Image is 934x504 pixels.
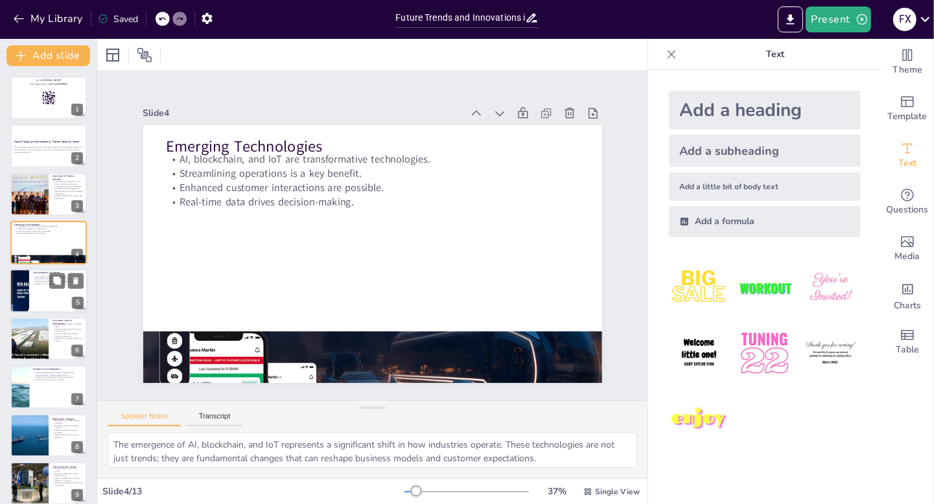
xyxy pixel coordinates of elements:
[14,151,83,154] p: Generated with [URL]
[10,8,88,29] button: My Library
[895,249,920,264] span: Media
[53,190,83,194] p: Commitment to quality and reliability is paramount.
[175,115,588,179] p: Emerging Technologies
[53,434,83,439] p: Seizing opportunities from new legislation.
[10,221,87,264] div: 4
[595,487,640,497] span: Single View
[682,39,869,70] p: Text
[669,172,861,201] div: Add a little bit of body text
[10,124,87,167] div: 2
[10,76,87,119] div: 1
[49,273,65,288] button: Duplicate Slide
[71,249,83,260] div: 4
[896,343,919,357] span: Table
[10,317,87,360] div: 6
[881,225,933,272] div: Add images, graphics, shapes or video
[881,179,933,225] div: Get real-time input from your audience
[14,230,83,233] p: Enhanced customer interactions are possible.
[734,323,795,384] img: 5.jpeg
[53,319,83,326] p: Customer-Centric Innovations
[881,272,933,319] div: Add charts and graphs
[33,372,83,374] p: Workforce development is vital for competitiveness.
[68,273,84,288] button: Delete Slide
[33,374,83,377] p: Training programs enhance employee skills.
[14,225,83,228] p: AI, blockchain, and IoT are transformative technologies.
[71,489,83,501] div: 9
[98,13,138,25] div: Saved
[108,432,637,468] textarea: The emergence of AI, blockchain, and IoT represents a significant shift in how industries operate...
[14,78,83,82] p: Go to
[173,145,585,202] p: Streamlining operations is a key benefit.
[10,365,87,408] div: 7
[33,379,83,382] p: Continuous learning fosters innovation.
[71,441,83,453] div: 8
[33,277,84,280] p: Eco-friendly practices are integrated into operations.
[806,6,870,32] button: Present
[102,485,404,498] div: Slide 4 / 13
[53,323,83,328] p: Innovations are tailored to customer needs.
[10,269,88,313] div: 5
[14,140,80,143] strong: Future Trends and Innovations in Trident General's Sector
[71,200,83,212] div: 3
[71,345,83,356] div: 6
[395,8,524,27] input: Insert title
[53,180,83,185] p: Trident General's leadership in the sector is driven by innovation.
[171,159,583,216] p: Enhanced customer interactions are possible.
[53,468,83,472] p: Market analysis is essential for growth.
[887,203,929,217] span: Questions
[542,485,573,498] div: 37 %
[43,79,62,82] strong: [DOMAIN_NAME]
[894,299,921,313] span: Charts
[102,45,123,65] div: Layout
[53,328,83,332] p: Enhanced communication channels are prioritized.
[108,412,181,426] button: Speaker Notes
[734,258,795,318] img: 2.jpeg
[669,206,861,237] div: Add a formula
[53,420,83,424] p: Compliance is crucial for business operations.
[14,146,83,150] p: This presentation explores upcoming trends and innovations that are shaping the future of Trident...
[14,228,83,231] p: Streamlining operations is a key benefit.
[669,91,861,130] div: Add a heading
[186,412,244,426] button: Transcript
[71,104,83,115] div: 1
[881,132,933,179] div: Add text boxes
[669,323,729,384] img: 4.jpeg
[10,414,87,457] div: 8
[53,424,83,429] p: Monitoring regulatory changes is essential.
[14,82,83,86] p: and login with code
[137,47,152,63] span: Position
[53,194,83,199] p: Strategic initiatives drive growth and engagement.
[53,338,83,342] p: Understanding customer feedback is essential.
[53,174,83,181] p: Overview of Trident General
[14,223,83,227] p: Emerging Technologies
[881,86,933,132] div: Add ready made slides
[893,6,916,32] button: F X
[33,280,84,282] p: Enhancing reputation through responsible practices.
[778,6,803,32] button: Export to PowerPoint
[6,45,90,66] button: Add slide
[881,319,933,365] div: Add a table
[888,109,928,124] span: Template
[53,482,83,487] p: Identifying growth areas enables wise investments.
[33,367,83,371] p: Workforce Development
[170,174,582,231] p: Real-time data drives decision-making.
[53,185,83,190] p: The company prioritizes technology to enhance customer experience.
[174,131,587,188] p: AI, blockchain, and IoT are transformative technologies.
[893,63,922,77] span: Theme
[10,173,87,216] div: 3
[33,282,84,285] p: Leadership in sustainability is a goal.
[53,417,83,420] p: Regulatory Changes
[33,275,84,278] p: Commitment to sustainability is crucial.
[53,472,83,477] p: Aligning strategies with market demands is key.
[33,376,83,379] p: Career advancement opportunities boost retention.
[669,258,729,318] img: 1.jpeg
[71,393,83,405] div: 7
[53,477,83,482] p: Staying informed about consumer behavior is important.
[893,8,916,31] div: F X
[33,271,84,275] p: Sustainability Initiatives
[53,333,83,338] p: Streamlined processes improve customer interactions.
[800,258,861,318] img: 3.jpeg
[881,39,933,86] div: Change the overall theme
[669,135,861,167] div: Add a subheading
[14,233,83,235] p: Real-time data drives decision-making.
